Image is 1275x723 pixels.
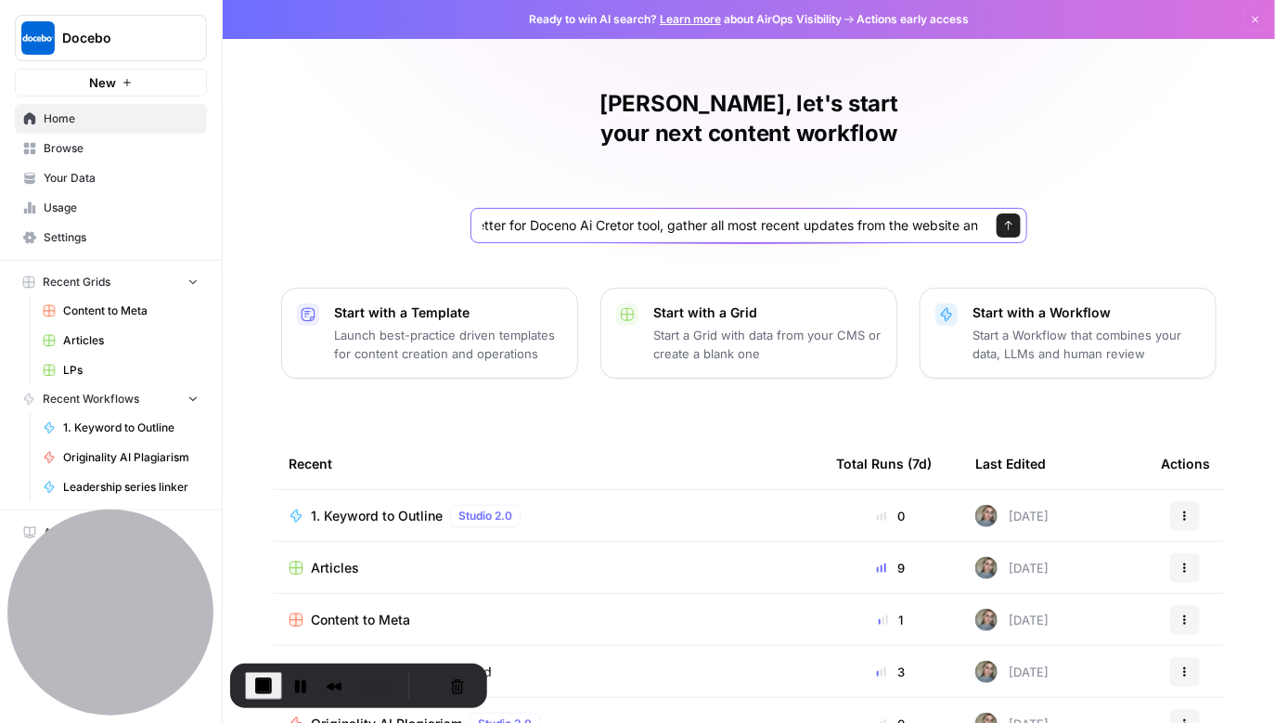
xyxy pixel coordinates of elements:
[44,229,199,246] span: Settings
[63,449,199,466] span: Originality AI Plagiarism
[975,505,998,527] img: a3m8ukwwqy06crpq9wigr246ip90
[15,69,207,97] button: New
[34,326,207,355] a: Articles
[975,557,998,579] img: a3m8ukwwqy06crpq9wigr246ip90
[43,391,139,407] span: Recent Workflows
[975,557,1049,579] div: [DATE]
[653,303,882,322] p: Start with a Grid
[311,559,359,577] span: Articles
[21,21,55,55] img: Docebo Logo
[289,438,806,489] div: Recent
[289,663,806,681] a: Originality AI Plagiarism Grid
[62,29,174,47] span: Docebo
[34,413,207,443] a: 1. Keyword to Outline
[63,420,199,436] span: 1. Keyword to Outline
[44,110,199,127] span: Home
[281,288,578,379] button: Start with a TemplateLaunch best-practice driven templates for content creation and operations
[15,223,207,252] a: Settings
[311,663,492,681] span: Originality AI Plagiarism Grid
[975,609,1049,631] div: [DATE]
[334,326,562,363] p: Launch best-practice driven templates for content creation and operations
[289,559,806,577] a: Articles
[975,661,998,683] img: a3m8ukwwqy06crpq9wigr246ip90
[15,193,207,223] a: Usage
[15,385,207,413] button: Recent Workflows
[334,303,562,322] p: Start with a Template
[836,663,946,681] div: 3
[43,274,110,290] span: Recent Grids
[975,438,1046,489] div: Last Edited
[975,661,1049,683] div: [DATE]
[15,268,207,296] button: Recent Grids
[34,443,207,472] a: Originality AI Plagiarism
[470,89,1027,148] h1: [PERSON_NAME], let's start your next content workflow
[1161,438,1210,489] div: Actions
[458,508,512,524] span: Studio 2.0
[660,12,721,26] a: Learn more
[836,611,946,629] div: 1
[63,332,199,349] span: Articles
[15,134,207,163] a: Browse
[483,216,978,235] input: What would you like to create today?
[653,326,882,363] p: Start a Grid with data from your CMS or create a blank one
[34,355,207,385] a: LPs
[15,15,207,61] button: Workspace: Docebo
[63,479,199,496] span: Leadership series linker
[34,296,207,326] a: Content to Meta
[289,611,806,629] a: Content to Meta
[856,11,969,28] span: Actions early access
[34,472,207,502] a: Leadership series linker
[44,170,199,187] span: Your Data
[44,200,199,216] span: Usage
[289,505,806,527] a: 1. Keyword to OutlineStudio 2.0
[975,609,998,631] img: a3m8ukwwqy06crpq9wigr246ip90
[600,288,897,379] button: Start with a GridStart a Grid with data from your CMS or create a blank one
[89,73,116,92] span: New
[15,163,207,193] a: Your Data
[15,104,207,134] a: Home
[311,507,443,525] span: 1. Keyword to Outline
[311,611,410,629] span: Content to Meta
[920,288,1217,379] button: Start with a WorkflowStart a Workflow that combines your data, LLMs and human review
[836,507,946,525] div: 0
[44,140,199,157] span: Browse
[836,559,946,577] div: 9
[836,438,932,489] div: Total Runs (7d)
[63,303,199,319] span: Content to Meta
[972,326,1201,363] p: Start a Workflow that combines your data, LLMs and human review
[63,362,199,379] span: LPs
[529,11,842,28] span: Ready to win AI search? about AirOps Visibility
[975,505,1049,527] div: [DATE]
[972,303,1201,322] p: Start with a Workflow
